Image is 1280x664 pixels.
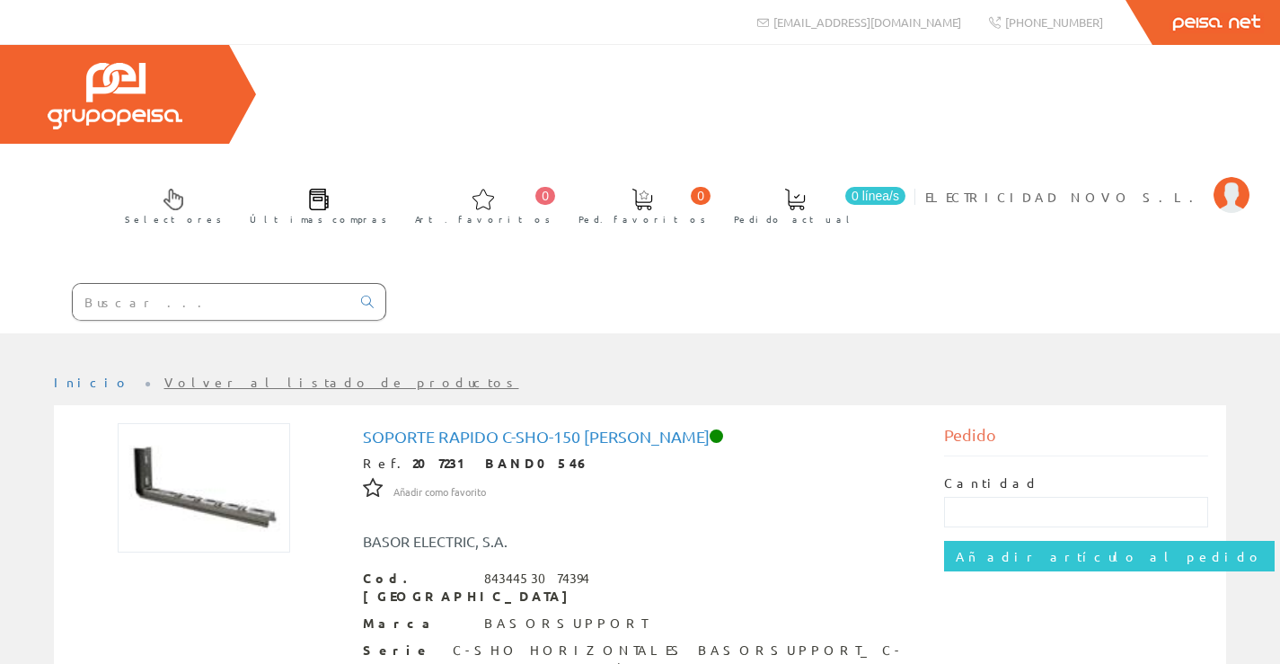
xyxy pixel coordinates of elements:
span: Art. favoritos [415,210,551,228]
span: Últimas compras [250,210,387,228]
div: BASORSUPPORT [484,615,647,633]
div: Pedido [944,423,1208,456]
div: BASOR ELECTRIC, S.A. [349,531,689,552]
span: [EMAIL_ADDRESS][DOMAIN_NAME] [773,14,961,30]
span: Pedido actual [734,210,856,228]
input: Buscar ... [73,284,350,320]
a: Añadir como favorito [393,483,486,499]
div: 8434453074394 [484,570,589,588]
label: Cantidad [944,474,1039,492]
span: Selectores [125,210,222,228]
img: Foto artículo Soporte Rapido C-sho-150 Gs Basor (192x143.62204724409) [118,423,290,553]
span: ELECTRICIDAD NOVO S.L. [925,188,1205,206]
input: Añadir artículo al pedido [944,541,1275,571]
span: Marca [363,615,471,633]
a: Últimas compras [232,173,396,235]
span: 0 [691,187,711,205]
a: Inicio [54,374,130,390]
span: [PHONE_NUMBER] [1005,14,1103,30]
h1: Soporte Rapido C-sho-150 [PERSON_NAME] [363,428,918,446]
a: ELECTRICIDAD NOVO S.L. [925,173,1249,190]
strong: 207231 BAND0546 [412,455,589,471]
span: Serie [363,642,439,660]
span: 0 [535,187,555,205]
span: Añadir como favorito [393,485,486,500]
span: Ped. favoritos [578,210,706,228]
a: Selectores [107,173,231,235]
img: Grupo Peisa [48,63,182,129]
a: Volver al listado de productos [164,374,519,390]
div: Ref. [363,455,918,473]
span: Cod. [GEOGRAPHIC_DATA] [363,570,471,606]
span: 0 línea/s [845,187,905,205]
